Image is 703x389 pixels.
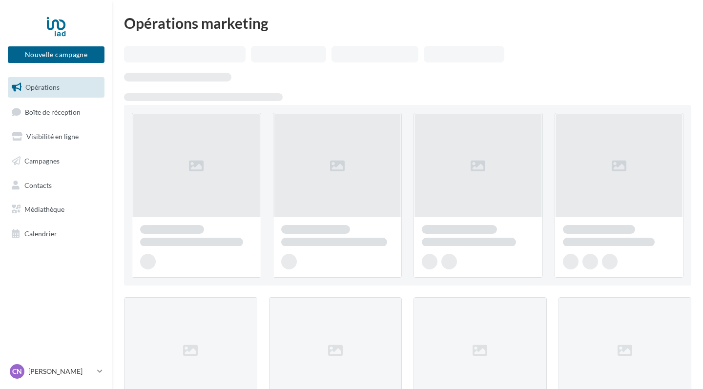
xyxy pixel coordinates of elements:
[28,367,93,376] p: [PERSON_NAME]
[24,205,64,213] span: Médiathèque
[25,83,60,91] span: Opérations
[12,367,22,376] span: CN
[8,362,104,381] a: CN [PERSON_NAME]
[6,151,106,171] a: Campagnes
[6,102,106,123] a: Boîte de réception
[24,229,57,238] span: Calendrier
[6,126,106,147] a: Visibilité en ligne
[6,77,106,98] a: Opérations
[8,46,104,63] button: Nouvelle campagne
[25,107,81,116] span: Boîte de réception
[6,199,106,220] a: Médiathèque
[124,16,691,30] div: Opérations marketing
[24,157,60,165] span: Campagnes
[24,181,52,189] span: Contacts
[26,132,79,141] span: Visibilité en ligne
[6,175,106,196] a: Contacts
[6,224,106,244] a: Calendrier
